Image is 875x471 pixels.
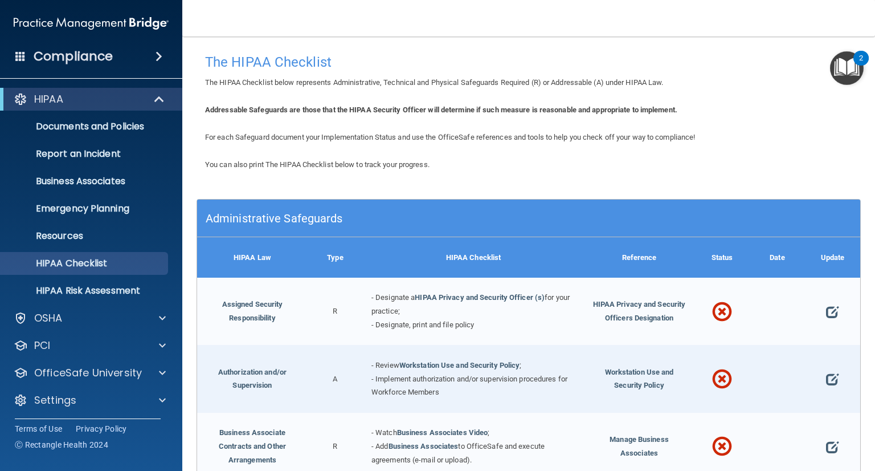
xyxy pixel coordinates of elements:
[308,278,363,345] div: R
[14,339,166,352] a: PCI
[7,258,163,269] p: HIPAA Checklist
[205,55,852,70] h4: The HIPAA Checklist
[197,237,308,278] div: HIPAA Law
[7,285,163,297] p: HIPAA Risk Assessment
[371,293,570,315] span: for your practice;
[15,439,108,450] span: Ⓒ Rectangle Health 2024
[7,176,163,187] p: Business Associates
[7,230,163,242] p: Resources
[14,311,166,325] a: OSHA
[34,92,63,106] p: HIPAA
[308,345,363,412] div: A
[520,361,521,370] span: ;
[7,121,163,132] p: Documents and Policies
[610,435,669,457] span: Manage Business Associates
[14,12,169,35] img: PMB logo
[415,293,545,302] a: HIPAA Privacy and Security Officer (s)
[205,160,430,169] span: You can also print The HIPAA Checklist below to track your progress.
[363,237,584,278] div: HIPAA Checklist
[7,148,163,160] p: Report an Incident
[805,237,860,278] div: Update
[371,442,545,464] span: to OfficeSafe and execute agreements (e-mail or upload).
[371,375,567,397] span: - Implement authorization and/or supervision procedures for Workforce Members
[34,393,76,407] p: Settings
[219,428,286,464] a: Business Associate Contracts and Other Arrangements
[488,428,489,437] span: ;
[7,203,163,214] p: Emergency Planning
[14,366,166,380] a: OfficeSafe University
[371,320,474,329] span: - Designate, print and file policy
[830,51,864,85] button: Open Resource Center, 2 new notifications
[14,92,165,106] a: HIPAA
[389,442,459,450] a: Business Associates
[34,339,50,352] p: PCI
[34,311,63,325] p: OSHA
[14,393,166,407] a: Settings
[397,428,488,437] a: Business Associates Video
[206,212,686,225] h5: Administrative Safeguards
[593,300,686,322] span: HIPAA Privacy and Security Officers Designation
[694,237,750,278] div: Status
[205,133,695,141] span: For each Safeguard document your Implementation Status and use the OfficeSafe references and tool...
[371,428,397,437] span: - Watch
[308,237,363,278] div: Type
[371,361,399,370] span: - Review
[678,391,861,436] iframe: Drift Widget Chat Controller
[34,366,142,380] p: OfficeSafe University
[859,58,863,73] div: 2
[218,368,287,390] a: Authorization and/or Supervision
[371,442,389,450] span: - Add
[205,78,664,87] span: The HIPAA Checklist below represents Administrative, Technical and Physical Safeguards Required (...
[205,105,677,114] b: Addressable Safeguards are those that the HIPAA Security Officer will determine if such measure i...
[750,237,805,278] div: Date
[371,293,415,302] span: - Designate a
[34,48,113,64] h4: Compliance
[76,423,127,435] a: Privacy Policy
[399,361,520,370] a: Workstation Use and Security Policy
[222,300,283,322] a: Assigned Security Responsibility
[584,237,694,278] div: Reference
[605,368,674,390] span: Workstation Use and Security Policy
[15,423,62,435] a: Terms of Use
